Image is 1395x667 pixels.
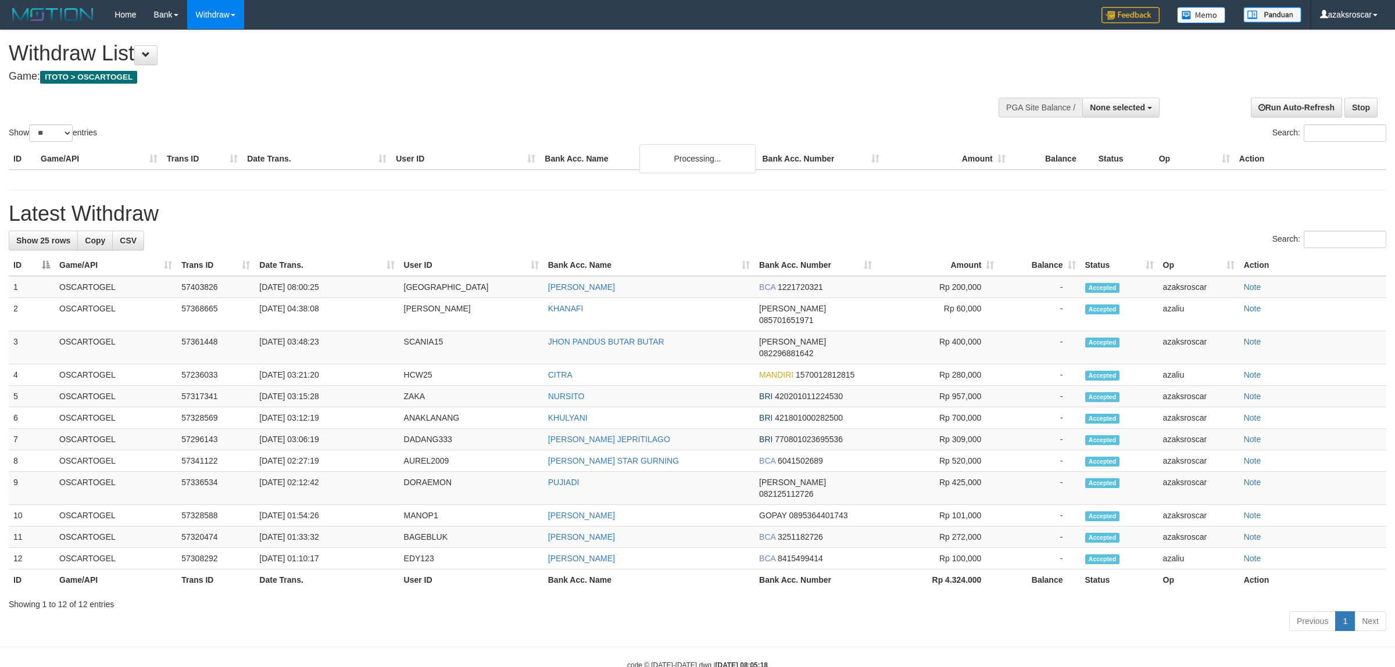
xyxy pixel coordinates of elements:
[9,124,97,142] label: Show entries
[255,298,399,331] td: [DATE] 04:38:08
[999,331,1080,364] td: -
[1251,98,1342,117] a: Run Auto-Refresh
[877,276,999,298] td: Rp 200,000
[399,569,543,591] th: User ID
[177,254,255,276] th: Trans ID: activate to sort column ascending
[1158,450,1239,472] td: azaksroscar
[120,236,137,245] span: CSV
[1010,148,1094,170] th: Balance
[1244,511,1261,520] a: Note
[759,554,775,563] span: BCA
[255,505,399,526] td: [DATE] 01:54:26
[399,386,543,407] td: ZAKA
[999,364,1080,386] td: -
[9,548,55,569] td: 12
[1244,478,1261,487] a: Note
[548,413,588,422] a: KHULYANI
[1101,7,1160,23] img: Feedback.jpg
[757,148,884,170] th: Bank Acc. Number
[55,364,177,386] td: OSCARTOGEL
[759,478,826,487] span: [PERSON_NAME]
[255,472,399,505] td: [DATE] 02:12:42
[9,386,55,407] td: 5
[9,231,78,250] a: Show 25 rows
[754,569,877,591] th: Bank Acc. Number
[548,554,615,563] a: [PERSON_NAME]
[1082,98,1160,117] button: None selected
[1090,103,1145,112] span: None selected
[1235,148,1386,170] th: Action
[999,505,1080,526] td: -
[1243,7,1301,23] img: panduan.png
[177,331,255,364] td: 57361448
[759,304,826,313] span: [PERSON_NAME]
[399,298,543,331] td: [PERSON_NAME]
[1354,611,1386,631] a: Next
[1158,472,1239,505] td: azaksroscar
[1081,569,1158,591] th: Status
[1244,413,1261,422] a: Note
[877,526,999,548] td: Rp 272,000
[399,407,543,429] td: ANAKLANANG
[177,386,255,407] td: 57317341
[1085,554,1120,564] span: Accepted
[877,407,999,429] td: Rp 700,000
[775,413,843,422] span: Copy 421801000282500 to clipboard
[759,282,775,292] span: BCA
[55,386,177,407] td: OSCARTOGEL
[877,386,999,407] td: Rp 957,000
[754,254,877,276] th: Bank Acc. Number: activate to sort column ascending
[1085,478,1120,488] span: Accepted
[999,98,1082,117] div: PGA Site Balance /
[9,407,55,429] td: 6
[9,429,55,450] td: 7
[1272,124,1386,142] label: Search:
[399,364,543,386] td: HCW25
[9,450,55,472] td: 8
[399,548,543,569] td: EDY123
[1085,304,1120,314] span: Accepted
[1177,7,1226,23] img: Button%20Memo.svg
[1244,392,1261,401] a: Note
[255,386,399,407] td: [DATE] 03:15:28
[177,407,255,429] td: 57328569
[177,429,255,450] td: 57296143
[16,236,70,245] span: Show 25 rows
[999,569,1080,591] th: Balance
[1158,569,1239,591] th: Op
[1085,338,1120,347] span: Accepted
[1081,254,1158,276] th: Status: activate to sort column ascending
[548,435,670,444] a: [PERSON_NAME] JEPRITILAGO
[9,42,918,65] h1: Withdraw List
[759,532,775,542] span: BCA
[759,315,813,325] span: Copy 085701651971 to clipboard
[548,370,573,379] a: CITRA
[399,526,543,548] td: BAGEBLUK
[1335,611,1355,631] a: 1
[789,511,847,520] span: Copy 0895364401743 to clipboard
[1085,435,1120,445] span: Accepted
[55,505,177,526] td: OSCARTOGEL
[55,276,177,298] td: OSCARTOGEL
[877,569,999,591] th: Rp 4.324.000
[399,429,543,450] td: DADANG333
[255,364,399,386] td: [DATE] 03:21:20
[759,370,793,379] span: MANDIRI
[9,148,36,170] th: ID
[877,254,999,276] th: Amount: activate to sort column ascending
[177,364,255,386] td: 57236033
[1085,414,1120,424] span: Accepted
[399,276,543,298] td: [GEOGRAPHIC_DATA]
[548,478,580,487] a: PUJIADI
[543,254,754,276] th: Bank Acc. Name: activate to sort column ascending
[877,364,999,386] td: Rp 280,000
[1158,386,1239,407] td: azaksroscar
[55,569,177,591] th: Game/API
[759,456,775,465] span: BCA
[55,450,177,472] td: OSCARTOGEL
[1158,548,1239,569] td: azaliu
[255,429,399,450] td: [DATE] 03:06:19
[255,407,399,429] td: [DATE] 03:12:19
[1244,304,1261,313] a: Note
[9,202,1386,225] h1: Latest Withdraw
